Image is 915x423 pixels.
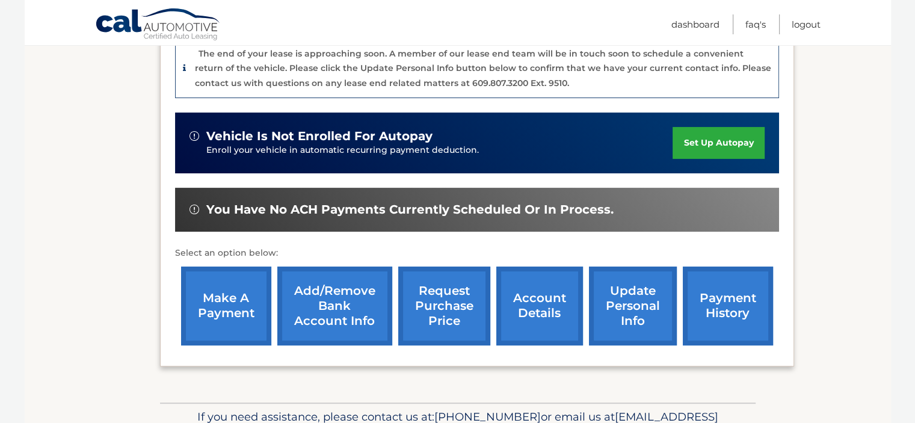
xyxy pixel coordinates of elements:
[745,14,766,34] a: FAQ's
[792,14,821,34] a: Logout
[206,202,614,217] span: You have no ACH payments currently scheduled or in process.
[277,267,392,345] a: Add/Remove bank account info
[189,131,199,141] img: alert-white.svg
[673,127,764,159] a: set up autopay
[181,267,271,345] a: make a payment
[195,48,771,88] p: The end of your lease is approaching soon. A member of our lease end team will be in touch soon t...
[95,8,221,43] a: Cal Automotive
[398,267,490,345] a: request purchase price
[206,129,433,144] span: vehicle is not enrolled for autopay
[206,144,673,157] p: Enroll your vehicle in automatic recurring payment deduction.
[671,14,719,34] a: Dashboard
[589,267,677,345] a: update personal info
[189,205,199,214] img: alert-white.svg
[496,267,583,345] a: account details
[175,246,779,261] p: Select an option below:
[683,267,773,345] a: payment history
